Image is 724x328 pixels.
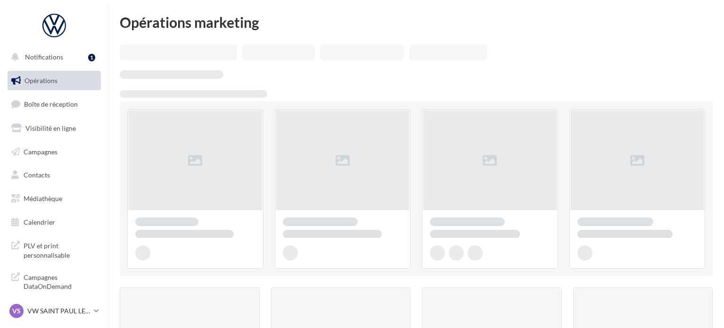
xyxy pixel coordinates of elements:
a: Calendrier [6,212,103,232]
span: Médiathèque [24,194,62,202]
a: Campagnes [6,142,103,162]
button: Notifications 1 [6,47,99,67]
span: Contacts [24,171,50,179]
span: VS [12,306,21,316]
span: Boîte de réception [24,100,78,108]
span: Campagnes [24,147,58,155]
a: Opérations [6,71,103,91]
span: Notifications [25,53,63,61]
p: VW SAINT PAUL LES DAX [27,306,90,316]
span: Calendrier [24,218,55,226]
a: Contacts [6,165,103,185]
a: Campagnes DataOnDemand [6,267,103,295]
a: Visibilité en ligne [6,118,103,138]
a: PLV et print personnalisable [6,235,103,263]
a: Médiathèque [6,189,103,209]
span: Visibilité en ligne [25,124,76,132]
span: PLV et print personnalisable [24,239,97,260]
a: VS VW SAINT PAUL LES DAX [8,302,101,320]
a: Boîte de réception [6,94,103,114]
span: Opérations [25,76,58,84]
div: Opérations marketing [120,15,713,29]
span: Campagnes DataOnDemand [24,271,97,291]
div: 1 [88,54,95,61]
